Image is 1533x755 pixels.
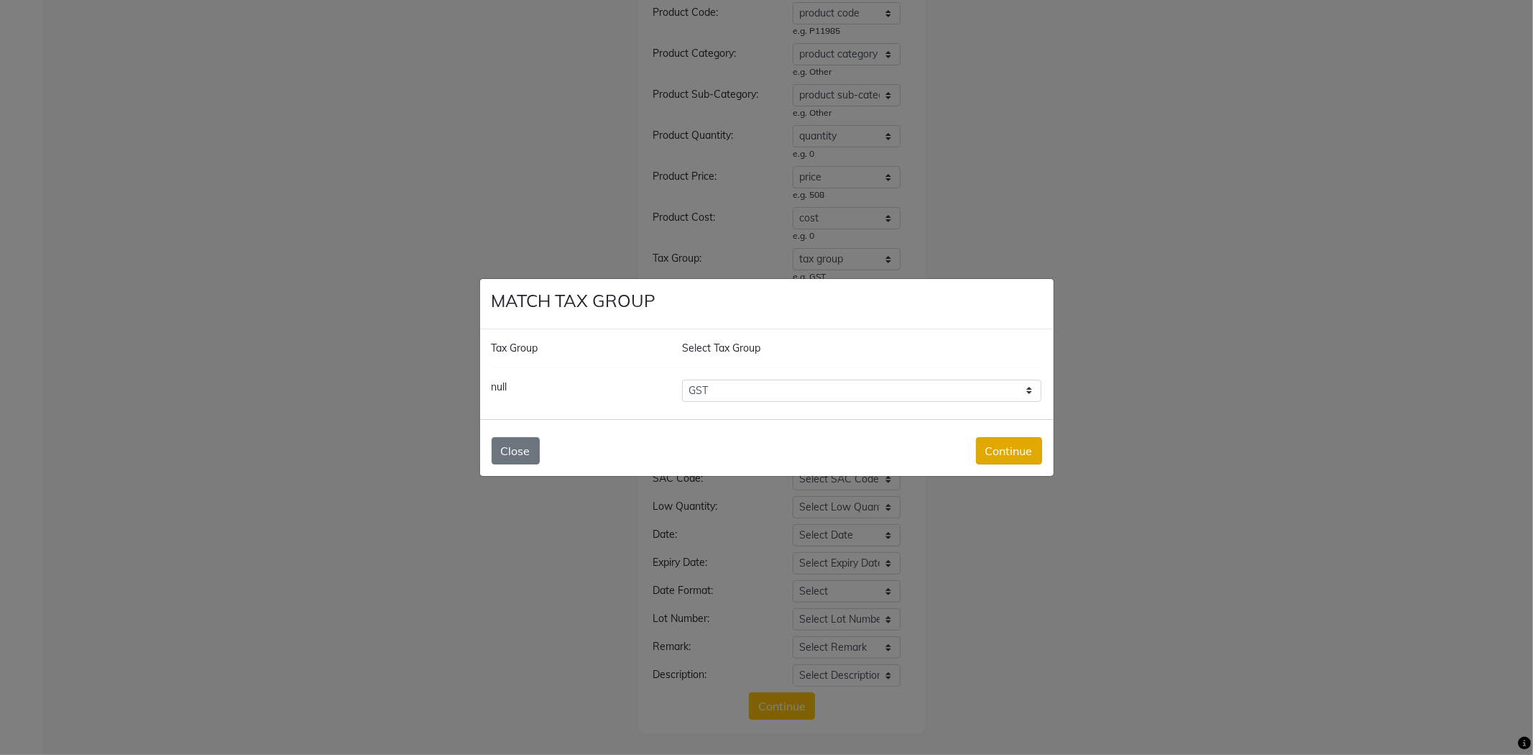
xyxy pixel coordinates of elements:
[671,341,1053,356] div: Select Tax Group
[492,437,540,465] button: Close
[481,380,671,402] div: null
[976,437,1042,465] button: Continue
[481,341,671,356] div: Tax Group
[492,290,656,311] h4: MATCH TAX GROUP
